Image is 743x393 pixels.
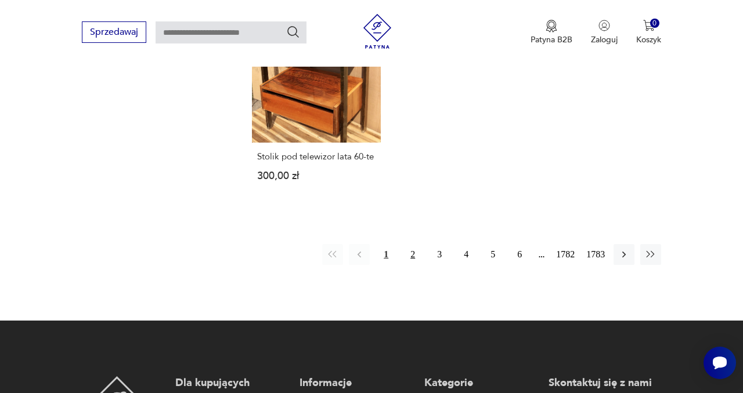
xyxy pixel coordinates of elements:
button: 4 [456,244,477,265]
button: Sprzedawaj [82,21,146,43]
button: 5 [482,244,503,265]
a: Ikona medaluPatyna B2B [531,20,572,45]
a: Sprzedawaj [82,29,146,37]
p: Kategorie [424,376,537,390]
h3: Stolik pod telewizor lata 60-te [257,152,376,162]
a: Stolik pod telewizor lata 60-teStolik pod telewizor lata 60-te300,00 zł [252,14,381,203]
button: 6 [509,244,530,265]
div: 0 [650,19,660,28]
iframe: Smartsupp widget button [704,347,736,379]
p: Informacje [300,376,412,390]
p: Zaloguj [591,34,618,45]
button: 1783 [583,244,608,265]
p: Patyna B2B [531,34,572,45]
img: Patyna - sklep z meblami i dekoracjami vintage [360,14,395,49]
button: 0Koszyk [636,20,661,45]
p: Koszyk [636,34,661,45]
img: Ikona koszyka [643,20,655,31]
img: Ikona medalu [546,20,557,32]
p: 300,00 zł [257,171,376,181]
p: Dla kupujących [175,376,288,390]
button: Patyna B2B [531,20,572,45]
p: Skontaktuj się z nami [549,376,661,390]
button: 1 [376,244,396,265]
button: Szukaj [286,25,300,39]
button: 2 [402,244,423,265]
button: 3 [429,244,450,265]
img: Ikonka użytkownika [598,20,610,31]
button: 1782 [553,244,578,265]
button: Zaloguj [591,20,618,45]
